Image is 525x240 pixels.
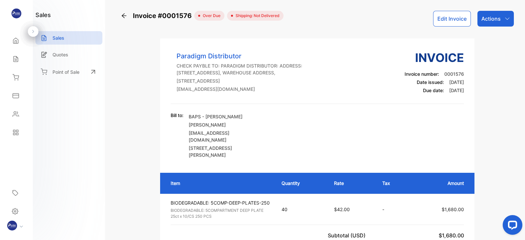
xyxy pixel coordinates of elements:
p: 40 [282,206,321,213]
p: BAPS - [PERSON_NAME] [189,113,264,120]
p: Tax [382,180,404,187]
span: [DATE] [449,88,464,93]
span: [STREET_ADDRESS][PERSON_NAME] [189,145,232,158]
p: [EMAIL_ADDRESS][DOMAIN_NAME] [177,86,303,92]
p: Rate [334,180,369,187]
p: Quotes [52,51,68,58]
span: $42.00 [334,207,350,212]
span: Invoice number: [405,71,439,77]
p: [EMAIL_ADDRESS][DOMAIN_NAME] [189,130,264,143]
span: $1,680.00 [442,207,464,212]
p: Amount [417,180,464,187]
button: Actions [477,11,514,27]
p: Item [171,180,268,187]
span: Invoice #0001576 [133,11,194,21]
a: Point of Sale [35,65,102,79]
p: [STREET_ADDRESS] [177,77,303,84]
p: Paradigm Distributor [177,51,303,61]
a: Sales [35,31,102,45]
p: [PERSON_NAME] [189,121,264,128]
p: Point of Sale [52,69,79,75]
h3: Invoice [405,49,464,67]
button: Edit Invoice [433,11,471,27]
p: BIODEGRADABLE: 5COMPARTMENT DEEP PLATE 25ct x 10/CS 250 PCS [171,208,270,219]
span: 0001576 [444,71,464,77]
span: [DATE] [449,79,464,85]
p: CHECK PAYBLE TO: PARADIGM DISTRIBUTOR: ADDRESS: [STREET_ADDRESS], WAREHOUSE ADDRESS, [177,62,303,76]
p: - [382,206,404,213]
p: Sales [52,34,64,41]
img: logo [11,9,21,18]
p: Actions [481,15,501,23]
h1: sales [35,10,51,19]
span: over due [200,13,220,19]
p: Subtotal (USD) [328,231,368,239]
span: Date issued: [417,79,444,85]
iframe: LiveChat chat widget [497,212,525,240]
a: Quotes [35,48,102,61]
p: BIODEGRADABLE: 5COMP-DEEP-PLATES-250 [171,199,270,206]
p: Quantity [282,180,321,187]
span: Due date: [423,88,444,93]
span: Shipping: Not Delivered [233,13,280,19]
p: Bill to: [171,112,183,119]
img: profile [7,221,17,230]
span: $1,680.00 [439,232,464,239]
